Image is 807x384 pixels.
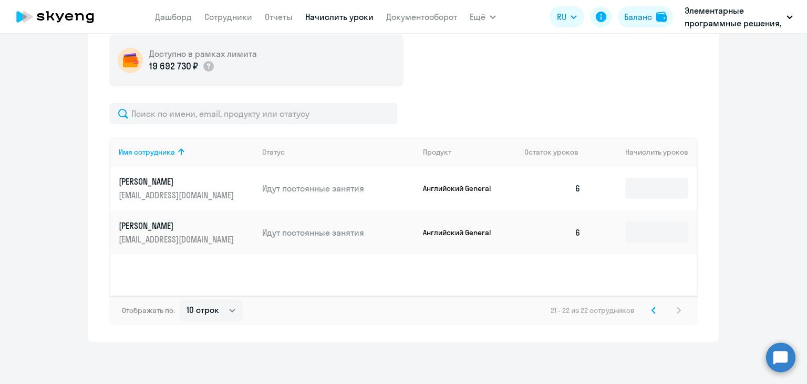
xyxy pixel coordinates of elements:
[423,147,516,157] div: Продукт
[265,12,293,22] a: Отчеты
[119,176,254,201] a: [PERSON_NAME][EMAIL_ADDRESS][DOMAIN_NAME]
[624,11,652,23] div: Баланс
[679,4,798,29] button: Элементарные программные решения, ЭЛЕМЕНТАРНЫЕ ПРОГРАММНЫЕ РЕШЕНИЯ, ООО
[550,6,584,27] button: RU
[516,166,589,210] td: 6
[204,12,252,22] a: Сотрудники
[119,189,236,201] p: [EMAIL_ADDRESS][DOMAIN_NAME]
[119,220,254,245] a: [PERSON_NAME][EMAIL_ADDRESS][DOMAIN_NAME]
[551,306,635,315] span: 21 - 22 из 22 сотрудников
[119,147,175,157] div: Имя сотрудника
[119,234,236,245] p: [EMAIL_ADDRESS][DOMAIN_NAME]
[149,48,257,59] h5: Доступно в рамках лимита
[423,228,502,237] p: Английский General
[524,147,578,157] span: Остаток уроков
[119,176,236,187] p: [PERSON_NAME]
[386,12,457,22] a: Документооборот
[516,210,589,255] td: 6
[118,48,143,73] img: wallet-circle.png
[470,6,496,27] button: Ещё
[423,147,451,157] div: Продукт
[305,12,374,22] a: Начислить уроки
[524,147,589,157] div: Остаток уроков
[557,11,566,23] span: RU
[155,12,192,22] a: Дашборд
[618,6,673,27] button: Балансbalance
[262,183,415,194] p: Идут постоянные занятия
[149,59,198,73] p: 19 692 730 ₽
[119,220,236,231] p: [PERSON_NAME]
[262,147,415,157] div: Статус
[262,147,285,157] div: Статус
[122,306,175,315] span: Отображать по:
[656,12,667,22] img: balance
[589,138,697,166] th: Начислить уроков
[470,11,485,23] span: Ещё
[119,147,254,157] div: Имя сотрудника
[423,184,502,193] p: Английский General
[109,103,397,124] input: Поиск по имени, email, продукту или статусу
[685,4,782,29] p: Элементарные программные решения, ЭЛЕМЕНТАРНЫЕ ПРОГРАММНЫЕ РЕШЕНИЯ, ООО
[262,227,415,238] p: Идут постоянные занятия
